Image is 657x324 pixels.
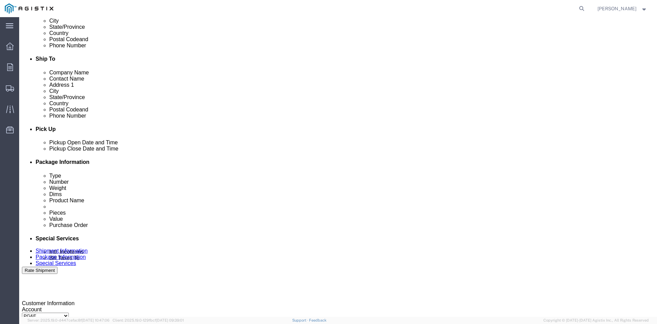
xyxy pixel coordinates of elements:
span: [DATE] 09:39:01 [156,318,184,322]
span: Copyright © [DATE]-[DATE] Agistix Inc., All Rights Reserved [543,317,649,323]
a: Feedback [309,318,326,322]
button: [PERSON_NAME] [597,4,648,13]
span: Mario Castellanos [597,5,636,12]
span: [DATE] 10:47:06 [82,318,109,322]
span: Server: 2025.19.0-d447cefac8f [27,318,109,322]
iframe: FS Legacy Container [19,17,657,317]
span: Client: 2025.19.0-129fbcf [113,318,184,322]
img: logo [5,3,53,14]
a: Support [292,318,309,322]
